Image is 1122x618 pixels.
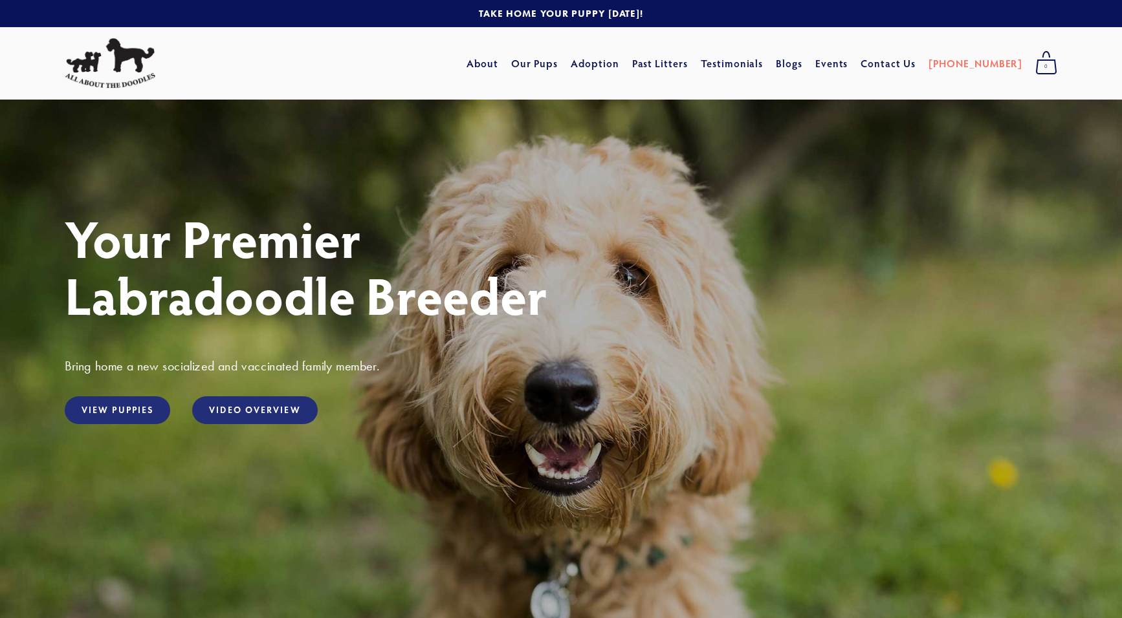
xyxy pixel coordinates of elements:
a: 0 items in cart [1029,47,1064,80]
a: View Puppies [65,396,170,424]
a: Video Overview [192,396,317,424]
span: 0 [1035,58,1057,75]
a: Testimonials [701,52,764,75]
img: All About The Doodles [65,38,155,89]
a: [PHONE_NUMBER] [929,52,1022,75]
a: Events [815,52,848,75]
a: About [467,52,498,75]
a: Past Litters [632,56,688,70]
a: Contact Us [861,52,916,75]
h3: Bring home a new socialized and vaccinated family member. [65,357,1057,374]
a: Our Pups [511,52,558,75]
a: Blogs [776,52,802,75]
h1: Your Premier Labradoodle Breeder [65,209,1057,323]
a: Adoption [571,52,619,75]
